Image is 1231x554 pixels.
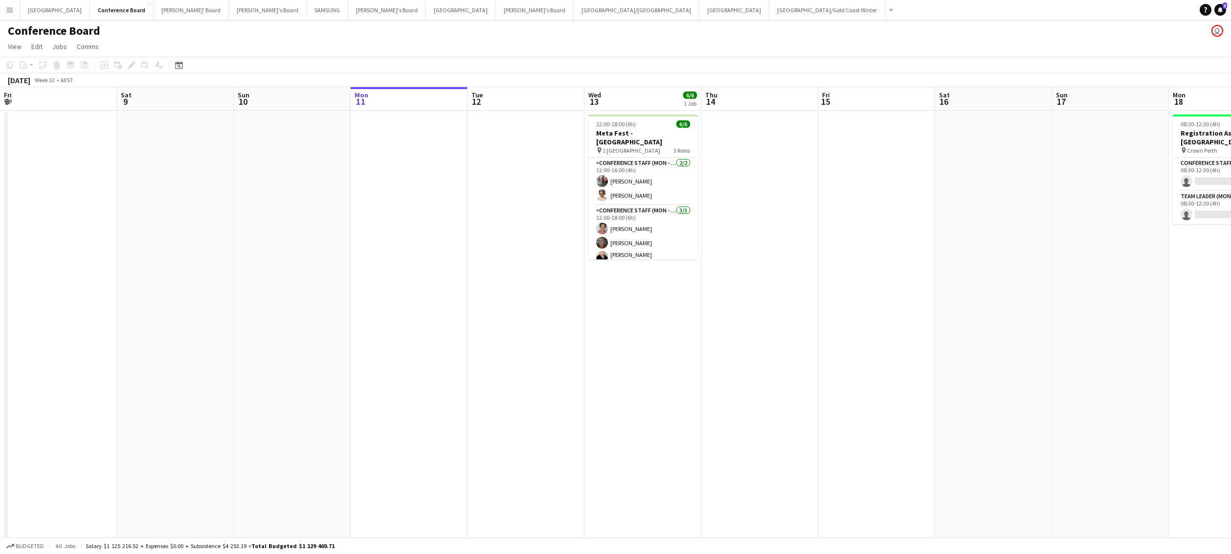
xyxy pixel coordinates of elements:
[588,91,601,99] span: Wed
[32,76,57,84] span: Week 32
[5,541,45,552] button: Budgeted
[16,543,44,550] span: Budgeted
[27,40,46,53] a: Edit
[1187,147,1217,154] span: Crown Perth
[603,147,660,154] span: 1 [GEOGRAPHIC_DATA]
[8,75,30,85] div: [DATE]
[119,96,132,107] span: 9
[588,158,698,205] app-card-role: Conference Staff (Mon - Fri)2/212:00-16:00 (4h)[PERSON_NAME][PERSON_NAME]
[496,0,574,20] button: [PERSON_NAME]'s Board
[348,0,426,20] button: [PERSON_NAME]'s Board
[699,0,769,20] button: [GEOGRAPHIC_DATA]
[2,96,12,107] span: 8
[1211,25,1223,37] app-user-avatar: Kristelle Bristow
[77,42,99,51] span: Comms
[705,91,717,99] span: Thu
[821,96,830,107] span: 15
[8,42,22,51] span: View
[574,0,699,20] button: [GEOGRAPHIC_DATA]/[GEOGRAPHIC_DATA]
[31,42,43,51] span: Edit
[470,96,483,107] span: 12
[769,0,885,20] button: [GEOGRAPHIC_DATA]/Gold Coast Winter
[1173,91,1186,99] span: Mon
[1223,2,1227,9] span: 3
[8,23,100,38] h1: Conference Board
[251,542,335,550] span: Total Budgeted $1 129 469.71
[52,42,67,51] span: Jobs
[121,91,132,99] span: Sat
[353,96,368,107] span: 11
[588,115,698,259] app-job-card: 12:00-18:00 (6h)6/6Meta Fest - [GEOGRAPHIC_DATA] 1 [GEOGRAPHIC_DATA]3 RolesConference Staff (Mon ...
[90,0,154,20] button: Conference Board
[307,0,348,20] button: SAMSUNG
[1214,4,1226,16] a: 3
[596,120,636,128] span: 12:00-18:00 (6h)
[1181,120,1220,128] span: 08:30-12:30 (4h)
[73,40,103,53] a: Comms
[154,0,229,20] button: [PERSON_NAME]' Board
[229,0,307,20] button: [PERSON_NAME]'s Board
[939,91,950,99] span: Sat
[683,92,697,99] span: 6/6
[61,76,73,84] div: AEST
[588,129,698,146] h3: Meta Fest - [GEOGRAPHIC_DATA]
[4,40,25,53] a: View
[684,100,696,107] div: 1 Job
[1056,91,1068,99] span: Sun
[588,205,698,270] app-card-role: Conference Staff (Mon - Fri)3/312:00-18:00 (6h)[PERSON_NAME][PERSON_NAME][PERSON_NAME] [PERSON_NAME]
[471,91,483,99] span: Tue
[426,0,496,20] button: [GEOGRAPHIC_DATA]
[54,542,77,550] span: All jobs
[1171,96,1186,107] span: 18
[355,91,368,99] span: Mon
[822,91,830,99] span: Fri
[4,91,12,99] span: Fri
[587,96,601,107] span: 13
[704,96,717,107] span: 14
[48,40,71,53] a: Jobs
[86,542,335,550] div: Salary $1 125 216.52 + Expenses $0.00 + Subsistence $4 253.19 =
[938,96,950,107] span: 16
[20,0,90,20] button: [GEOGRAPHIC_DATA]
[1054,96,1068,107] span: 17
[676,120,690,128] span: 6/6
[238,91,249,99] span: Sun
[673,147,690,154] span: 3 Roles
[236,96,249,107] span: 10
